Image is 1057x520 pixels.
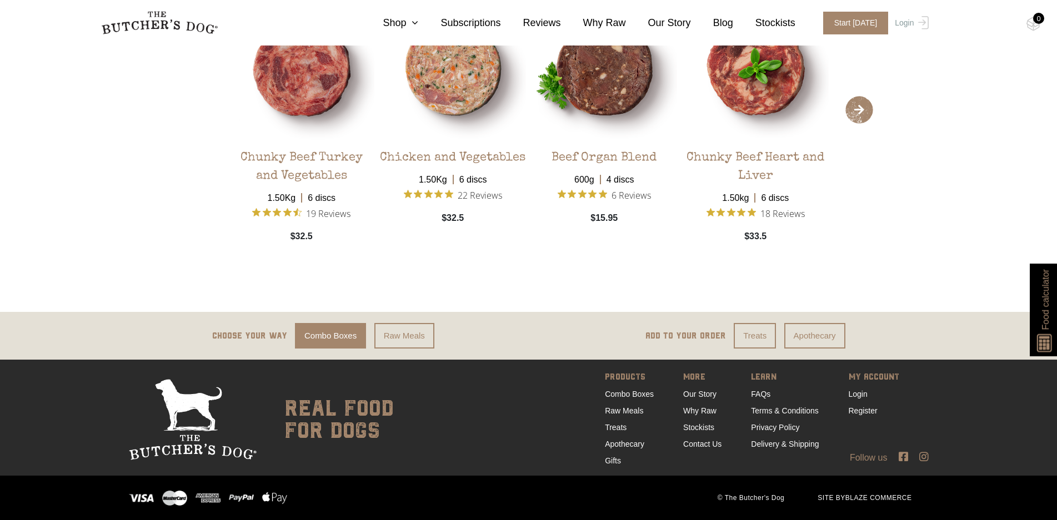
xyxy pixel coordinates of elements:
[892,12,928,34] a: Login
[295,323,366,349] a: Combo Boxes
[751,423,799,432] a: Privacy Policy
[262,186,301,205] span: 1.50Kg
[1026,17,1040,31] img: TBD_Cart-Empty.png
[590,211,618,225] span: $15.95
[701,493,801,503] span: © The Butcher's Dog
[360,16,418,31] a: Shop
[751,440,819,448] a: Delivery & Shipping
[612,186,651,203] span: 6 Reviews
[184,96,212,124] span: Previous
[605,390,654,398] a: Combo Boxes
[1039,269,1052,330] span: Food calculator
[413,168,453,186] span: 1.50Kg
[812,12,893,34] a: Start [DATE]
[734,323,776,349] a: Treats
[605,440,644,448] a: Apothecary
[600,168,640,186] span: 4 discs
[301,186,341,205] span: 6 discs
[605,406,643,415] a: Raw Meals
[751,406,818,415] a: Terms & Conditions
[458,186,502,203] span: 22 Reviews
[212,329,287,342] p: Choose your way
[1033,13,1044,24] div: 0
[273,379,394,460] div: real food for dogs
[683,423,714,432] a: Stockists
[626,16,691,31] a: Our Story
[849,390,868,398] a: Login
[845,494,912,502] a: BLAZE COMMERCE
[229,141,375,186] div: Chunky Beef Turkey and Vegetables
[683,406,717,415] a: Why Raw
[733,16,795,31] a: Stockists
[561,16,626,31] a: Why Raw
[605,423,627,432] a: Treats
[717,186,754,205] span: 1.50kg
[760,205,805,221] span: 18 Reviews
[84,451,973,465] div: Follow us
[683,141,829,186] div: Chunky Beef Heart and Liver
[380,141,525,168] div: Chicken and Vegetables
[683,370,722,386] span: MORE
[751,370,819,386] span: LEARN
[645,329,726,342] p: ADD TO YOUR ORDER
[501,16,561,31] a: Reviews
[823,12,889,34] span: Start [DATE]
[442,211,464,225] span: $32.5
[849,406,878,415] a: Register
[252,205,350,221] button: Rated 4.7 out of 5 stars from 19 reviews. Jump to reviews.
[849,370,899,386] span: MY ACCOUNT
[751,390,770,398] a: FAQs
[569,168,600,186] span: 600g
[404,186,502,203] button: Rated 4.9 out of 5 stars from 22 reviews. Jump to reviews.
[754,186,794,205] span: 6 discs
[453,168,493,186] span: 6 discs
[374,323,434,349] a: Raw Meals
[558,186,651,203] button: Rated 5 out of 5 stars from 6 reviews. Jump to reviews.
[306,205,350,221] span: 19 Reviews
[744,230,767,243] span: $33.5
[707,205,805,221] button: Rated 4.9 out of 5 stars from 18 reviews. Jump to reviews.
[691,16,733,31] a: Blog
[605,370,654,386] span: PRODUCTS
[784,323,845,349] a: Apothecary
[605,456,621,465] a: Gifts
[290,230,313,243] span: $32.5
[552,141,657,168] div: Beef Organ Blend
[801,493,928,503] span: SITE BY
[418,16,500,31] a: Subscriptions
[683,390,717,398] a: Our Story
[845,96,873,124] span: Next
[683,440,722,448] a: Contact Us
